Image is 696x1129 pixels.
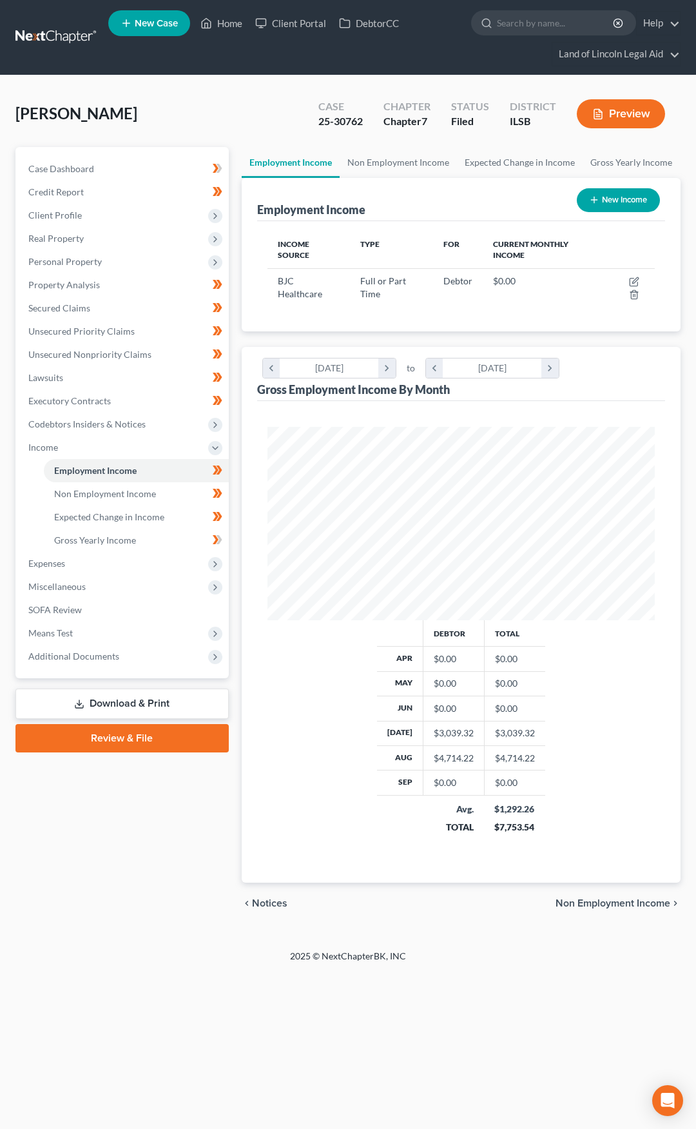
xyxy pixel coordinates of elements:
[377,745,423,770] th: Aug
[28,604,82,615] span: SOFA Review
[457,147,583,178] a: Expected Change in Income
[421,115,427,127] span: 7
[434,702,474,715] div: $0.00
[484,696,545,721] td: $0.00
[360,275,406,299] span: Full or Part Time
[484,721,545,745] td: $3,039.32
[377,771,423,795] th: Sep
[44,459,229,482] a: Employment Income
[28,349,151,360] span: Unsecured Nonpriority Claims
[278,275,322,299] span: BJC Healthcare
[39,950,657,973] div: 2025 © NextChapterBK, INC
[18,297,229,320] a: Secured Claims
[484,671,545,696] td: $0.00
[28,233,84,244] span: Real Property
[18,598,229,622] a: SOFA Review
[423,620,484,646] th: Debtor
[318,99,363,114] div: Case
[15,724,229,752] a: Review & File
[556,898,681,908] button: Non Employment Income chevron_right
[377,696,423,721] th: Jun
[583,147,680,178] a: Gross Yearly Income
[318,114,363,129] div: 25-30762
[360,239,380,249] span: Type
[378,358,396,378] i: chevron_right
[377,721,423,745] th: [DATE]
[15,689,229,719] a: Download & Print
[552,43,680,66] a: Land of Lincoln Legal Aid
[433,821,474,834] div: TOTAL
[18,389,229,413] a: Executory Contracts
[15,104,137,123] span: [PERSON_NAME]
[493,239,568,260] span: Current Monthly Income
[28,302,90,313] span: Secured Claims
[484,745,545,770] td: $4,714.22
[434,752,474,765] div: $4,714.22
[257,202,365,217] div: Employment Income
[249,12,333,35] a: Client Portal
[484,620,545,646] th: Total
[340,147,457,178] a: Non Employment Income
[135,19,178,28] span: New Case
[434,727,474,740] div: $3,039.32
[242,147,340,178] a: Employment Income
[451,99,489,114] div: Status
[263,358,280,378] i: chevron_left
[278,239,309,260] span: Income Source
[494,821,535,834] div: $7,753.54
[426,358,443,378] i: chevron_left
[28,186,84,197] span: Credit Report
[383,114,430,129] div: Chapter
[54,535,136,545] span: Gross Yearly Income
[377,647,423,671] th: Apr
[434,653,474,665] div: $0.00
[28,372,63,383] span: Lawsuits
[451,114,489,129] div: Filed
[54,488,156,499] span: Non Employment Income
[28,651,119,662] span: Additional Documents
[28,279,100,290] span: Property Analysis
[18,320,229,343] a: Unsecured Priority Claims
[493,275,516,286] span: $0.00
[28,163,94,174] span: Case Dashboard
[637,12,680,35] a: Help
[28,627,73,638] span: Means Test
[28,395,111,406] span: Executory Contracts
[377,671,423,696] th: May
[383,99,430,114] div: Chapter
[333,12,405,35] a: DebtorCC
[28,581,86,592] span: Miscellaneous
[44,506,229,529] a: Expected Change in Income
[18,157,229,181] a: Case Dashboard
[28,442,58,453] span: Income
[257,382,450,397] div: Gross Employment Income By Month
[443,358,541,378] div: [DATE]
[443,275,472,286] span: Debtor
[670,898,681,908] i: chevron_right
[54,465,137,476] span: Employment Income
[510,114,556,129] div: ILSB
[577,188,660,212] button: New Income
[242,898,287,908] button: chevron_left Notices
[443,239,459,249] span: For
[652,1085,683,1116] div: Open Intercom Messenger
[18,343,229,366] a: Unsecured Nonpriority Claims
[577,99,665,128] button: Preview
[28,326,135,337] span: Unsecured Priority Claims
[484,771,545,795] td: $0.00
[28,256,102,267] span: Personal Property
[54,511,164,522] span: Expected Change in Income
[510,99,556,114] div: District
[194,12,249,35] a: Home
[434,776,474,789] div: $0.00
[28,558,65,569] span: Expenses
[541,358,559,378] i: chevron_right
[242,898,252,908] i: chevron_left
[556,898,670,908] span: Non Employment Income
[434,677,474,690] div: $0.00
[18,181,229,204] a: Credit Report
[494,803,535,816] div: $1,292.26
[433,803,474,816] div: Avg.
[280,358,378,378] div: [DATE]
[484,647,545,671] td: $0.00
